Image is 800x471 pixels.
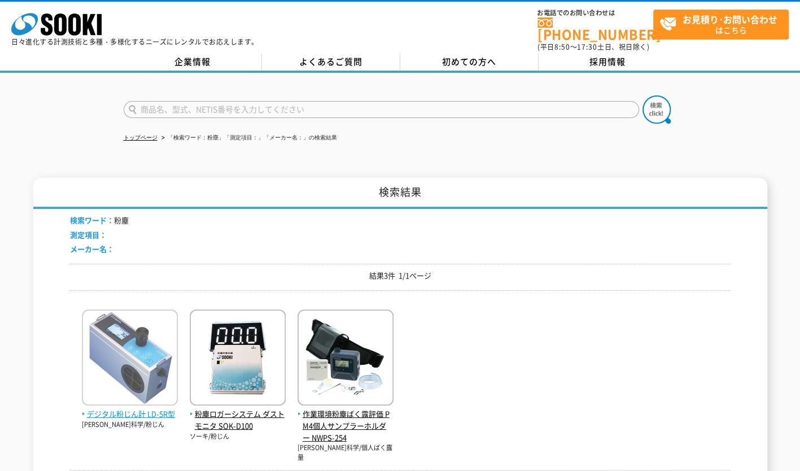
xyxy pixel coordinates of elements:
a: よくあるご質問 [262,54,400,71]
a: デジタル粉じん計 LD-5R型 [82,396,178,420]
li: 「検索ワード：粉塵」「測定項目：」「メーカー名：」の検索結果 [159,132,337,144]
span: 検索ワード： [70,215,114,225]
a: 企業情報 [124,54,262,71]
a: 作業環境粉塵ばく露評価 PM4個人サンプラーホルダー NWPS-254 [298,396,394,443]
p: 結果3件 1/1ページ [70,270,731,282]
span: はこちら [659,10,788,38]
a: トップページ [124,134,158,141]
a: 初めての方へ [400,54,539,71]
span: (平日 ～ 土日、祝日除く) [537,42,649,52]
span: 8:50 [554,42,570,52]
p: [PERSON_NAME]科学/個人ばく露量 [298,443,394,462]
p: 日々進化する計測技術と多種・多様化するニーズにレンタルでお応えします。 [11,38,259,45]
img: SOK-D100 [190,309,286,408]
span: 初めての方へ [442,55,496,68]
p: [PERSON_NAME]科学/粉じん [82,420,178,430]
strong: お見積り･お問い合わせ [683,12,777,26]
img: btn_search.png [642,95,671,124]
a: 採用情報 [539,54,677,71]
img: LD-5R型 [82,309,178,408]
span: 17:30 [577,42,597,52]
span: 測定項目： [70,229,107,240]
input: 商品名、型式、NETIS番号を入力してください [124,101,639,118]
a: お見積り･お問い合わせはこちら [653,10,789,40]
a: [PHONE_NUMBER] [537,18,653,41]
span: 作業環境粉塵ばく露評価 PM4個人サンプラーホルダー NWPS-254 [298,408,394,443]
span: お電話でのお問い合わせは [537,10,653,16]
li: 粉塵 [70,215,129,226]
span: デジタル粉じん計 LD-5R型 [82,408,178,420]
p: ソーキ/粉じん [190,432,286,442]
a: 粉塵ロガーシステム ダストモニタ SOK-D100 [190,396,286,431]
img: NWPS-254 [298,309,394,408]
span: メーカー名： [70,243,114,254]
span: 粉塵ロガーシステム ダストモニタ SOK-D100 [190,408,286,432]
h1: 検索結果 [33,178,767,209]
